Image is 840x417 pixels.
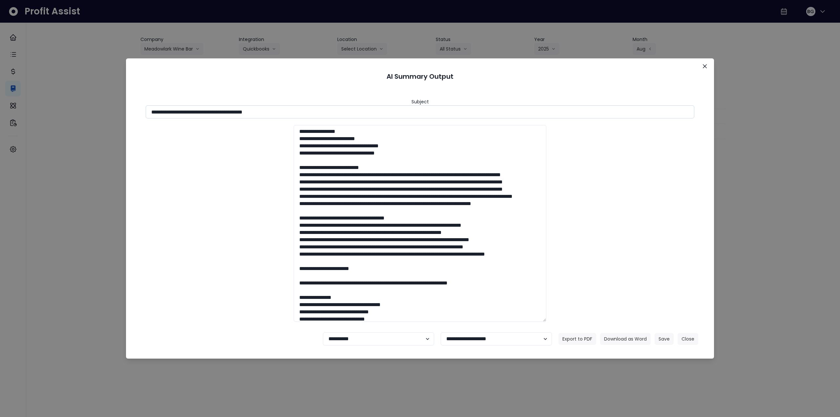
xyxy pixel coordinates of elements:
[600,333,651,345] button: Download as Word
[134,66,706,87] header: AI Summary Output
[558,333,596,345] button: Export to PDF
[655,333,674,345] button: Save
[700,61,710,72] button: Close
[678,333,698,345] button: Close
[411,98,429,105] header: Subject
